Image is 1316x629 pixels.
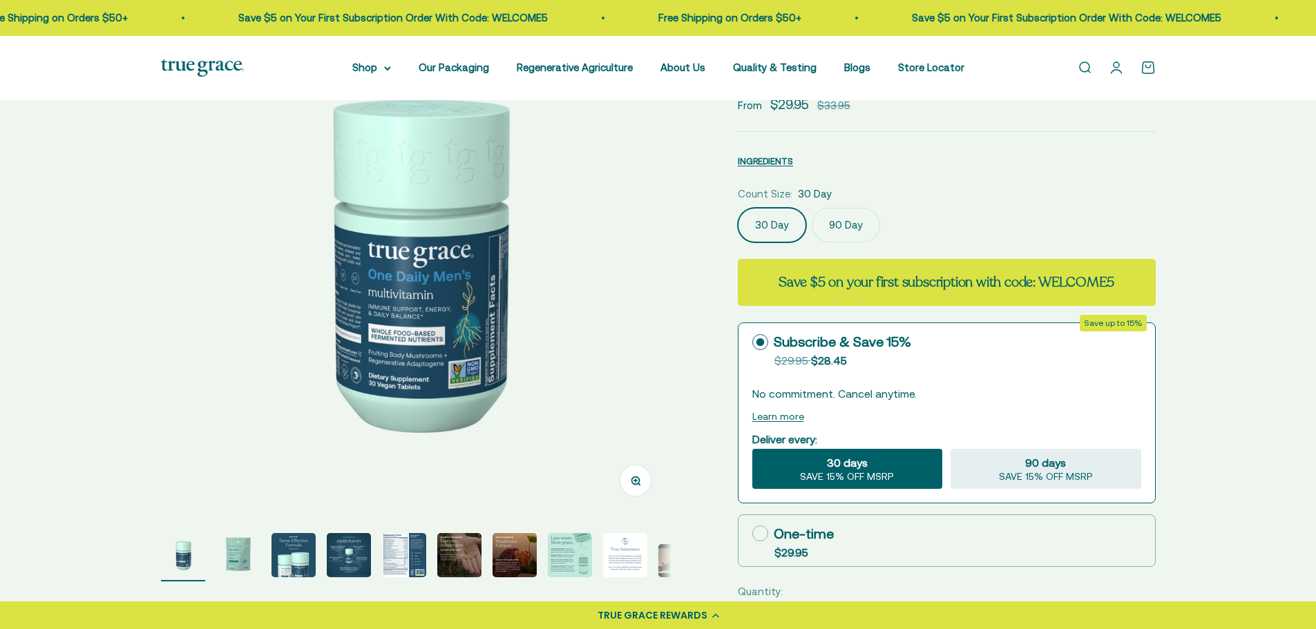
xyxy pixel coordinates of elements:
[437,533,481,577] img: One Daily Men's Multivitamin
[603,533,647,577] img: One Daily Men's Multivitamin
[733,61,817,73] a: Quality & Testing
[603,533,647,581] button: Go to item 9
[161,533,205,577] img: One Daily Men's Multivitamin
[738,153,793,169] button: INGREDIENTS
[844,61,870,73] a: Blogs
[352,59,391,76] summary: Shop
[271,533,316,581] button: Go to item 3
[738,156,793,166] span: INGREDIENTS
[658,544,703,581] button: Go to item 10
[382,533,426,577] img: One Daily Men's Multivitamin
[548,533,592,581] button: Go to item 8
[382,533,426,581] button: Go to item 5
[207,10,516,26] p: Save $5 on Your First Subscription Order With Code: WELCOME5
[798,186,832,202] span: 30 Day
[738,186,792,202] legend: Count Size:
[161,533,205,581] button: Go to item 1
[817,97,850,114] compare-at-price: $33.95
[627,12,770,23] a: Free Shipping on Orders $50+
[770,94,809,115] sale-price: $29.95
[517,61,633,73] a: Regenerative Agriculture
[493,533,537,581] button: Go to item 7
[327,533,371,581] button: Go to item 4
[898,61,964,73] a: Store Locator
[660,61,705,73] a: About Us
[419,61,489,73] a: Our Packaging
[271,533,316,577] img: One Daily Men's Multivitamin
[738,583,783,600] label: Quantity:
[598,608,707,623] div: TRUE GRACE REWARDS
[327,533,371,577] img: One Daily Men's Multivitamin
[880,10,1190,26] p: Save $5 on Your First Subscription Order With Code: WELCOME5
[216,533,260,577] img: Daily Multivitamin for Immune Support, Energy, and Daily Balance* - Vitamin A, Vitamin D3, and Zi...
[161,6,671,516] img: One Daily Men's Multivitamin
[738,98,762,114] span: From
[493,533,537,577] img: One Daily Men's Multivitamin
[548,533,592,577] img: One Daily Men's Multivitamin
[779,273,1114,291] strong: Save $5 on your first subscription with code: WELCOME5
[216,533,260,581] button: Go to item 2
[437,533,481,581] button: Go to item 6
